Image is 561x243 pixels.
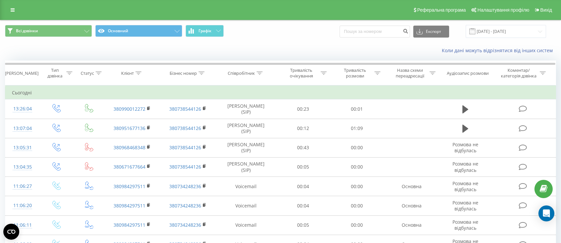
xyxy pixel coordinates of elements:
[169,125,201,131] a: 380738544126
[276,215,330,235] td: 00:05
[452,199,478,212] span: Розмова не відбулась
[384,177,440,196] td: Основна
[216,215,276,235] td: Voicemail
[114,144,145,151] a: 380968468348
[169,222,201,228] a: 380734248236
[276,138,330,157] td: 00:43
[169,164,201,170] a: 380738544126
[538,205,554,221] div: Open Intercom Messenger
[216,196,276,215] td: Voicemail
[169,106,201,112] a: 380738544126
[186,25,224,37] button: Графік
[169,202,201,209] a: 380734248236
[114,202,145,209] a: 380984297511
[12,122,33,135] div: 13:07:04
[170,70,197,76] div: Бізнес номер
[12,141,33,154] div: 13:05:31
[276,157,330,177] td: 00:05
[417,7,466,13] span: Реферальна програма
[384,196,440,215] td: Основна
[330,157,384,177] td: 00:00
[12,199,33,212] div: 11:06:20
[216,119,276,138] td: [PERSON_NAME] (SIP)
[442,47,556,54] a: Коли дані можуть відрізнятися вiд інших систем
[216,99,276,119] td: [PERSON_NAME] (SIP)
[283,67,319,79] div: Тривалість очікування
[452,141,478,154] span: Розмова не відбулась
[330,119,384,138] td: 01:09
[276,99,330,119] td: 00:23
[199,29,211,33] span: Графік
[216,157,276,177] td: [PERSON_NAME] (SIP)
[276,119,330,138] td: 00:12
[330,99,384,119] td: 00:01
[121,70,134,76] div: Клієнт
[330,177,384,196] td: 00:00
[114,125,145,131] a: 380951677136
[276,196,330,215] td: 00:04
[114,164,145,170] a: 380671677664
[477,7,529,13] span: Налаштування профілю
[16,28,38,34] span: Всі дзвінки
[114,183,145,189] a: 380984297511
[12,180,33,193] div: 11:06:27
[447,70,489,76] div: Аудіозапис розмови
[330,196,384,215] td: 00:00
[499,67,538,79] div: Коментар/категорія дзвінка
[340,26,410,38] input: Пошук за номером
[5,25,92,37] button: Всі дзвінки
[228,70,255,76] div: Співробітник
[216,138,276,157] td: [PERSON_NAME] (SIP)
[330,138,384,157] td: 00:00
[452,219,478,231] span: Розмова не відбулась
[540,7,552,13] span: Вихід
[5,86,556,99] td: Сьогодні
[392,67,428,79] div: Назва схеми переадресації
[12,161,33,174] div: 13:04:35
[3,224,19,240] button: Open CMP widget
[114,222,145,228] a: 380984297511
[81,70,94,76] div: Статус
[337,67,373,79] div: Тривалість розмови
[452,161,478,173] span: Розмова не відбулась
[330,215,384,235] td: 00:00
[169,183,201,189] a: 380734248236
[95,25,182,37] button: Основний
[114,106,145,112] a: 380990012272
[169,144,201,151] a: 380738544126
[413,26,449,38] button: Експорт
[12,102,33,115] div: 13:26:04
[276,177,330,196] td: 00:04
[216,177,276,196] td: Voicemail
[5,70,39,76] div: [PERSON_NAME]
[45,67,65,79] div: Тип дзвінка
[452,180,478,192] span: Розмова не відбулась
[12,219,33,232] div: 11:06:11
[384,215,440,235] td: Основна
